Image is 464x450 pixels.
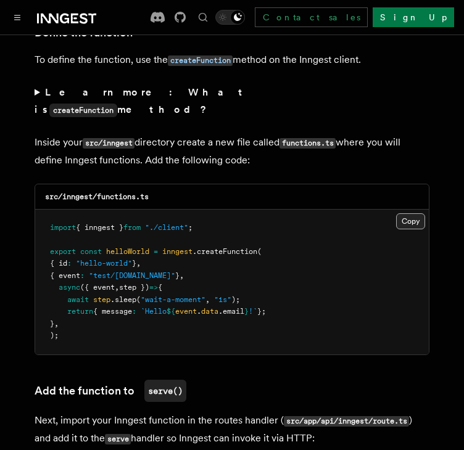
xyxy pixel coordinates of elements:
[255,7,368,27] a: Contact sales
[136,295,141,304] span: (
[132,307,136,316] span: :
[123,223,141,232] span: from
[45,192,149,201] code: src/inngest/functions.ts
[284,416,409,427] code: src/app/api/inngest/route.ts
[93,295,110,304] span: step
[50,247,76,256] span: export
[35,134,429,169] p: Inside your directory create a new file called where you will define Inngest functions. Add the f...
[231,295,240,304] span: );
[50,259,67,268] span: { id
[80,247,102,256] span: const
[80,283,115,292] span: ({ event
[196,10,210,25] button: Find something...
[168,55,233,66] code: createFunction
[80,271,85,280] span: :
[188,223,193,232] span: ;
[197,307,201,316] span: .
[175,307,197,316] span: event
[50,223,76,232] span: import
[83,138,135,149] code: src/inngest
[89,271,175,280] span: "test/[DOMAIN_NAME]"
[50,271,80,280] span: { event
[132,259,136,268] span: }
[373,7,454,27] a: Sign Up
[35,412,429,448] p: Next, import your Inngest function in the routes handler ( ) and add it to the handler so Inngest...
[35,51,429,69] p: To define the function, use the method on the Inngest client.
[162,247,193,256] span: inngest
[141,295,205,304] span: "wait-a-moment"
[67,307,93,316] span: return
[396,213,425,229] button: Copy
[76,259,132,268] span: "hello-world"
[10,10,25,25] button: Toggle navigation
[218,307,244,316] span: .email
[35,84,429,119] summary: Learn more: What iscreateFunctionmethod?
[154,247,158,256] span: =
[215,10,245,25] button: Toggle dark mode
[167,307,175,316] span: ${
[76,223,123,232] span: { inngest }
[149,283,158,292] span: =>
[50,331,59,340] span: );
[67,259,72,268] span: :
[119,283,149,292] span: step })
[50,319,54,328] span: }
[205,295,210,304] span: ,
[49,104,117,117] code: createFunction
[59,283,80,292] span: async
[193,247,257,256] span: .createFunction
[257,247,262,256] span: (
[257,307,266,316] span: };
[175,271,180,280] span: }
[144,380,186,402] code: serve()
[67,295,89,304] span: await
[35,86,247,115] strong: Learn more: What is method?
[214,295,231,304] span: "1s"
[54,319,59,328] span: ,
[110,295,136,304] span: .sleep
[244,307,249,316] span: }
[106,247,149,256] span: helloWorld
[93,307,132,316] span: { message
[105,434,131,444] code: serve
[249,307,257,316] span: !`
[115,283,119,292] span: ,
[201,307,218,316] span: data
[35,380,186,402] a: Add the function toserve()
[141,307,167,316] span: `Hello
[168,54,233,65] a: createFunction
[136,259,141,268] span: ,
[180,271,184,280] span: ,
[158,283,162,292] span: {
[145,223,188,232] span: "./client"
[280,138,336,149] code: functions.ts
